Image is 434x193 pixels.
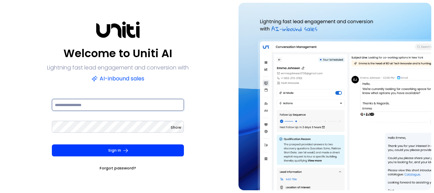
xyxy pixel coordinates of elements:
[100,165,136,171] a: Forgot password?
[91,74,144,83] p: AI-inbound sales
[171,124,181,131] button: Show
[47,63,189,73] p: Lightning fast lead engagement and conversion with
[52,144,184,156] button: Sign In
[238,3,431,190] img: auth-hero.png
[63,45,172,62] p: Welcome to Uniti AI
